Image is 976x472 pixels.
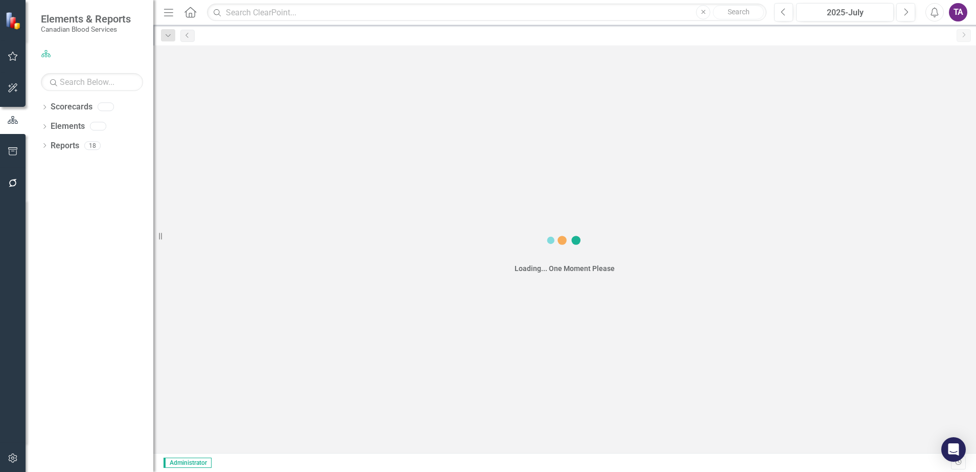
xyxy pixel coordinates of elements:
button: TA [949,3,967,21]
span: Administrator [164,458,212,468]
button: 2025-July [796,3,894,21]
div: 2025-July [800,7,890,19]
div: 18 [84,141,101,150]
a: Scorecards [51,101,92,113]
div: Loading... One Moment Please [515,263,615,274]
button: Search [713,5,764,19]
img: ClearPoint Strategy [5,12,23,30]
input: Search Below... [41,73,143,91]
span: Elements & Reports [41,13,131,25]
a: Elements [51,121,85,132]
span: Search [728,8,750,16]
a: Reports [51,140,79,152]
input: Search ClearPoint... [207,4,766,21]
div: Open Intercom Messenger [941,437,966,462]
small: Canadian Blood Services [41,25,131,33]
